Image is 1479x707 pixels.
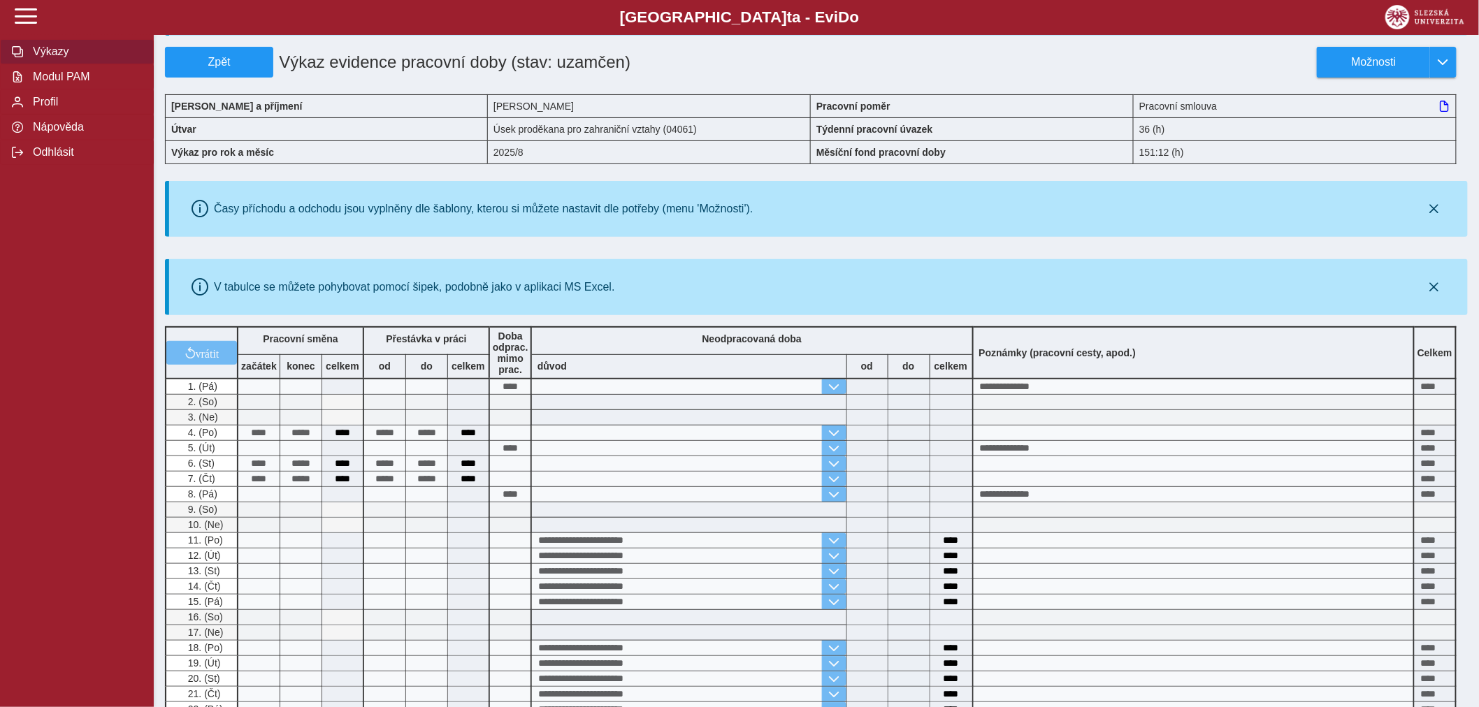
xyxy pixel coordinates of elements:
b: [PERSON_NAME] a příjmení [171,101,302,112]
span: Modul PAM [29,71,142,83]
span: o [850,8,860,26]
span: 21. (Čt) [185,688,221,699]
b: do [888,360,930,372]
span: 18. (Po) [185,642,223,653]
span: 15. (Pá) [185,596,223,607]
b: [GEOGRAPHIC_DATA] a - Evi [42,8,1437,27]
b: Pracovní směna [263,333,338,344]
b: Týdenní pracovní úvazek [816,124,933,135]
div: V tabulce se můžete pohybovat pomocí šipek, podobně jako v aplikaci MS Excel. [214,281,615,293]
b: Doba odprac. mimo prac. [493,330,528,375]
b: Výkaz pro rok a měsíc [171,147,274,158]
span: 9. (So) [185,504,217,515]
span: 13. (St) [185,565,220,576]
span: 14. (Čt) [185,581,221,592]
span: 10. (Ne) [185,519,224,530]
div: 2025/8 [488,140,811,164]
span: 17. (Ne) [185,627,224,638]
button: Možnosti [1317,47,1430,78]
b: do [406,360,447,372]
b: Pracovní poměr [816,101,890,112]
b: celkem [322,360,363,372]
b: od [364,360,405,372]
span: Odhlásit [29,146,142,159]
span: Zpět [171,56,267,68]
h1: Výkaz evidence pracovní doby (stav: uzamčen) [273,47,707,78]
span: Výkazy [29,45,142,58]
b: Poznámky (pracovní cesty, apod.) [974,347,1142,358]
span: 7. (Čt) [185,473,215,484]
b: celkem [448,360,489,372]
b: Celkem [1417,347,1452,358]
span: 1. (Pá) [185,381,217,392]
span: 5. (Út) [185,442,215,453]
b: začátek [238,360,280,372]
span: 19. (Út) [185,657,221,669]
b: důvod [538,360,567,372]
span: Nápověda [29,121,142,133]
div: 151:12 (h) [1134,140,1457,164]
span: vrátit [196,347,219,358]
div: 36 (h) [1134,117,1457,140]
span: Možnosti [1329,56,1419,68]
div: Pracovní smlouva [1134,94,1457,117]
span: 12. (Út) [185,550,221,561]
span: 20. (St) [185,673,220,684]
span: 3. (Ne) [185,411,218,423]
button: vrátit [166,341,237,365]
div: Úsek proděkana pro zahraniční vztahy (04061) [488,117,811,140]
img: logo_web_su.png [1385,5,1464,29]
span: 6. (St) [185,458,215,469]
b: Neodpracovaná doba [702,333,802,344]
span: 16. (So) [185,611,223,622]
span: t [787,8,792,26]
div: Časy příchodu a odchodu jsou vyplněny dle šablony, kterou si můžete nastavit dle potřeby (menu 'M... [214,203,753,215]
b: konec [280,360,322,372]
div: [PERSON_NAME] [488,94,811,117]
span: 8. (Pá) [185,488,217,500]
b: Měsíční fond pracovní doby [816,147,946,158]
b: Útvar [171,124,196,135]
span: Profil [29,96,142,108]
b: Přestávka v práci [386,333,466,344]
span: 2. (So) [185,396,217,407]
span: D [838,8,849,26]
span: 4. (Po) [185,427,217,438]
button: Zpět [165,47,273,78]
span: 11. (Po) [185,534,223,546]
b: celkem [930,360,972,372]
b: od [847,360,888,372]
